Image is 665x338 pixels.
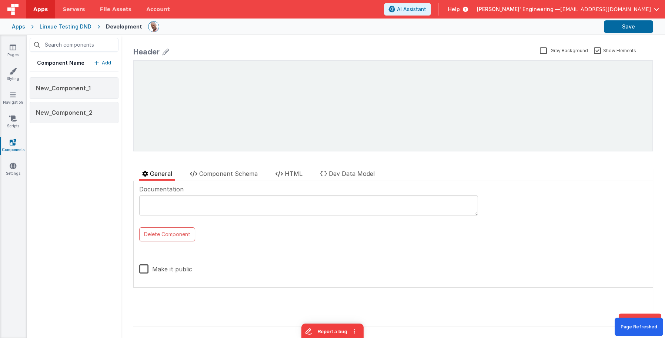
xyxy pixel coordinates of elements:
[477,6,659,13] button: [PERSON_NAME]' Engineering — [EMAIL_ADDRESS][DOMAIN_NAME]
[139,260,192,276] label: Make it public
[285,170,303,177] span: HTML
[100,6,132,13] span: File Assets
[102,59,111,67] p: Add
[139,227,195,241] button: Delete Component
[106,23,142,30] div: Development
[37,59,84,67] h5: Component Name
[477,6,560,13] span: [PERSON_NAME]' Engineering —
[604,20,653,33] button: Save
[148,21,159,32] img: 11ac31fe5dc3d0eff3fbbbf7b26fa6e1
[397,6,426,13] span: AI Assistant
[329,170,375,177] span: Dev Data Model
[384,3,431,16] button: AI Assistant
[540,47,588,54] label: Gray Background
[619,314,661,327] button: Dev Tools
[139,185,184,194] span: Documentation
[40,23,91,30] div: Linxue Testing DND
[12,23,25,30] div: Apps
[36,84,91,92] span: New_Component_1
[594,47,636,54] label: Show Elements
[63,6,85,13] span: Servers
[33,6,48,13] span: Apps
[94,59,111,67] button: Add
[133,47,160,57] div: Header
[30,38,118,52] input: Search components
[560,6,651,13] span: [EMAIL_ADDRESS][DOMAIN_NAME]
[36,109,93,116] span: New_Component_2
[448,6,460,13] span: Help
[199,170,258,177] span: Component Schema
[150,170,172,177] span: General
